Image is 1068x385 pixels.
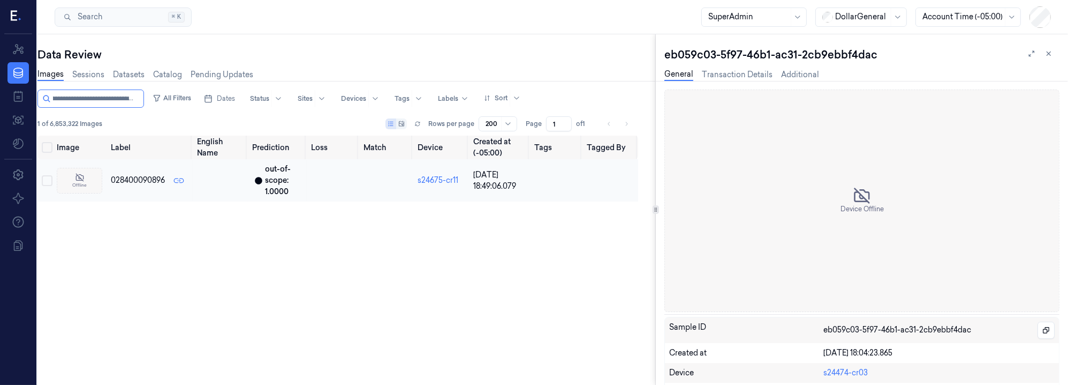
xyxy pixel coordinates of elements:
[418,175,458,185] a: s24675-cr11
[359,136,413,159] th: Match
[473,169,526,192] div: [DATE] 18:49:06.079
[781,69,819,80] a: Additional
[669,322,823,339] div: Sample ID
[37,47,638,62] div: Data Review
[413,136,469,159] th: Device
[52,136,107,159] th: Image
[72,69,104,80] a: Sessions
[823,322,1055,339] div: eb059c03-5f97-46b1-ac31-2cb9ebbf4dac
[107,136,193,159] th: Label
[193,136,248,159] th: English Name
[111,175,165,186] span: 028400090896
[576,119,593,129] span: of 1
[602,116,634,131] nav: pagination
[669,347,823,359] div: Created at
[664,69,693,81] a: General
[428,119,474,129] p: Rows per page
[469,136,530,159] th: Created at (-05:00)
[113,69,145,80] a: Datasets
[72,182,87,188] span: Offline
[307,136,359,159] th: Loss
[823,347,1055,359] div: [DATE] 18:04:23.865
[265,164,302,197] div: out-of-scope: 1.0000
[840,204,884,214] span: Device Offline
[200,90,239,107] button: Dates
[582,136,638,159] th: Tagged By
[530,136,582,159] th: Tags
[148,90,195,107] button: All Filters
[823,368,868,377] a: s24474-cr03
[702,69,772,80] a: Transaction Details
[37,119,102,129] span: 1 of 6,853,322 Images
[37,69,64,81] a: Images
[42,142,52,153] button: Select all
[217,94,235,103] span: Dates
[42,175,52,186] button: Select row
[526,119,542,129] span: Page
[55,8,192,27] button: Search⌘K
[248,136,307,159] th: Prediction
[191,69,253,80] a: Pending Updates
[73,11,102,23] span: Search
[669,367,823,379] div: Device
[664,47,1059,62] div: eb059c03-5f97-46b1-ac31-2cb9ebbf4dac
[153,69,182,80] a: Catalog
